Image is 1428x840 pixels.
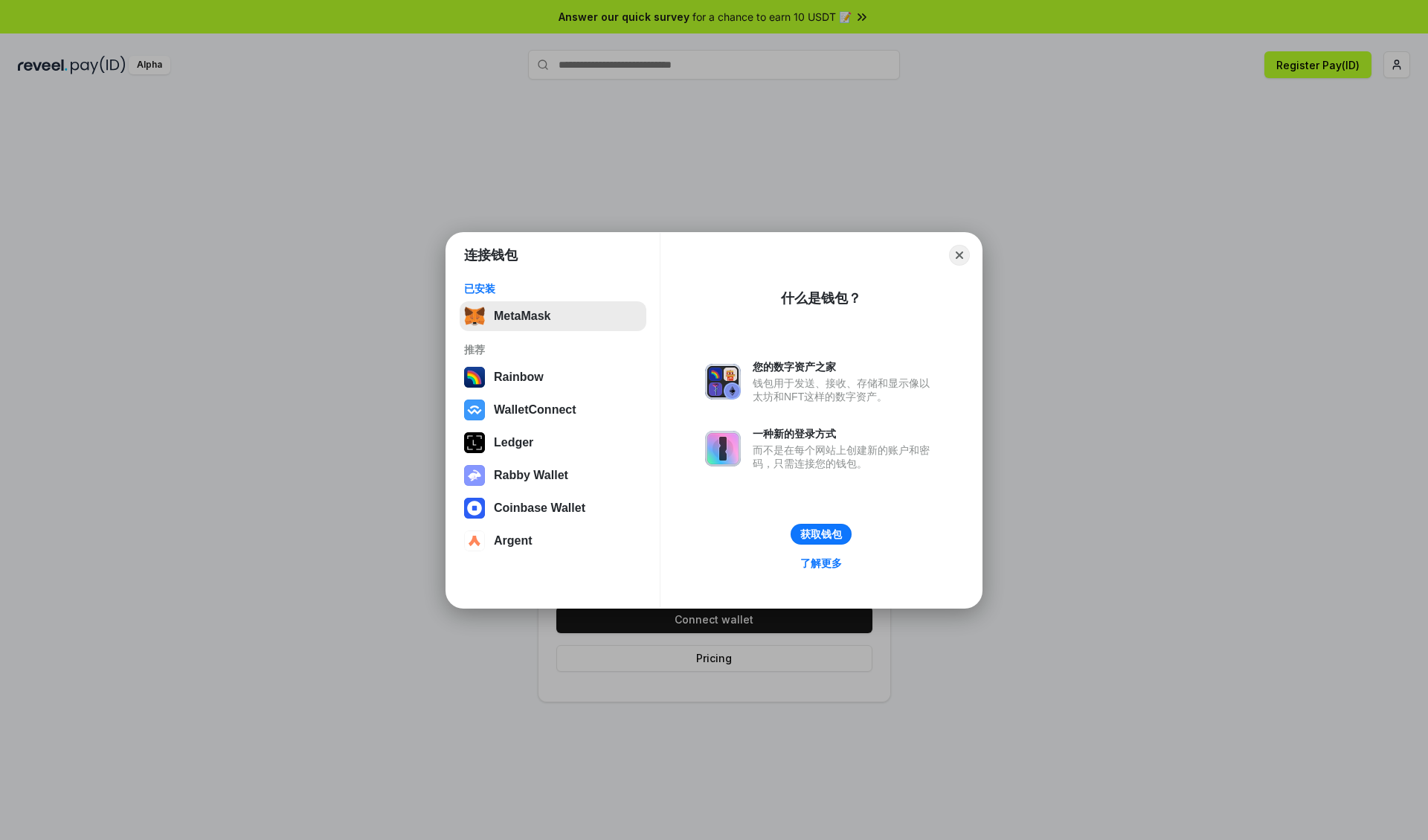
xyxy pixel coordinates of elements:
[464,498,485,519] img: svg+xml,%3Csvg%20width%3D%2228%22%20height%3D%2228%22%20viewBox%3D%220%200%2028%2028%22%20fill%3D...
[494,501,585,515] div: Coinbase Wallet
[753,427,937,440] div: 一种新的登录方式
[464,282,642,295] div: 已安装
[464,465,485,486] img: svg+xml,%3Csvg%20xmlns%3D%22http%3A%2F%2Fwww.w3.org%2F2000%2Fsvg%22%20fill%3D%22none%22%20viewBox...
[800,557,842,570] div: 了解更多
[753,376,937,403] div: 钱包用于发送、接收、存储和显示像以太坊和NFT这样的数字资产。
[791,524,852,545] button: 获取钱包
[494,310,550,323] div: MetaMask
[464,367,485,388] img: svg+xml,%3Csvg%20width%3D%22120%22%20height%3D%22120%22%20viewBox%3D%220%200%20120%20120%22%20fil...
[460,362,646,392] button: Rainbow
[460,493,646,523] button: Coinbase Wallet
[494,534,533,548] div: Argent
[464,246,518,264] h1: 连接钱包
[464,343,642,356] div: 推荐
[800,528,842,541] div: 获取钱包
[781,289,861,307] div: 什么是钱包？
[753,443,937,470] div: 而不是在每个网站上创建新的账户和密码，只需连接您的钱包。
[705,431,741,467] img: svg+xml,%3Csvg%20xmlns%3D%22http%3A%2F%2Fwww.w3.org%2F2000%2Fsvg%22%20fill%3D%22none%22%20viewBox...
[460,526,646,556] button: Argent
[791,554,851,573] a: 了解更多
[494,403,576,417] div: WalletConnect
[494,371,544,384] div: Rainbow
[460,428,646,458] button: Ledger
[464,432,485,453] img: svg+xml,%3Csvg%20xmlns%3D%22http%3A%2F%2Fwww.w3.org%2F2000%2Fsvg%22%20width%3D%2228%22%20height%3...
[949,245,970,266] button: Close
[753,360,937,373] div: 您的数字资产之家
[460,301,646,331] button: MetaMask
[494,469,568,482] div: Rabby Wallet
[494,436,533,449] div: Ledger
[460,395,646,425] button: WalletConnect
[464,400,485,420] img: svg+xml,%3Csvg%20width%3D%2228%22%20height%3D%2228%22%20viewBox%3D%220%200%2028%2028%22%20fill%3D...
[464,306,485,327] img: svg+xml,%3Csvg%20fill%3D%22none%22%20height%3D%2233%22%20viewBox%3D%220%200%2035%2033%22%20width%...
[460,461,646,490] button: Rabby Wallet
[464,530,485,551] img: svg+xml,%3Csvg%20width%3D%2228%22%20height%3D%2228%22%20viewBox%3D%220%200%2028%2028%22%20fill%3D...
[705,364,741,400] img: svg+xml,%3Csvg%20xmlns%3D%22http%3A%2F%2Fwww.w3.org%2F2000%2Fsvg%22%20fill%3D%22none%22%20viewBox...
